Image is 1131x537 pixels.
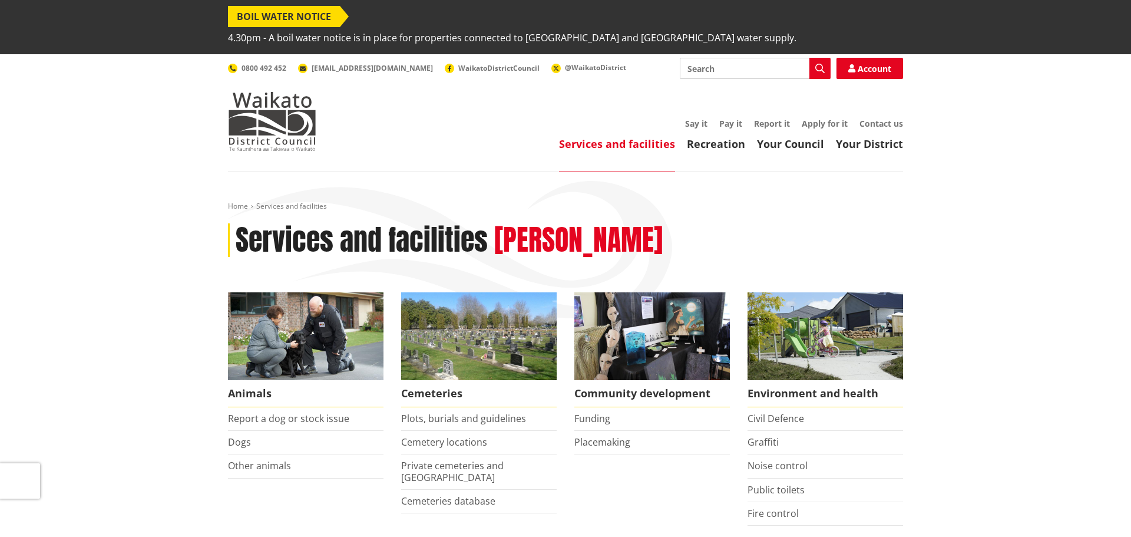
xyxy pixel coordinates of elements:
a: Civil Defence [748,412,804,425]
span: WaikatoDistrictCouncil [458,63,540,73]
a: WaikatoDistrictCouncil [445,63,540,73]
a: Plots, burials and guidelines [401,412,526,425]
a: Funding [574,412,610,425]
img: Waikato District Council - Te Kaunihera aa Takiwaa o Waikato [228,92,316,151]
a: Cemeteries database [401,495,495,508]
span: Environment and health [748,380,903,407]
span: Cemeteries [401,380,557,407]
input: Search input [680,58,831,79]
a: Contact us [859,118,903,129]
span: BOIL WATER NOTICE [228,6,340,27]
span: Animals [228,380,383,407]
a: Report a dog or stock issue [228,412,349,425]
a: Say it [685,118,707,129]
span: 0800 492 452 [242,63,286,73]
a: Cemetery locations [401,436,487,449]
nav: breadcrumb [228,202,903,212]
a: Private cemeteries and [GEOGRAPHIC_DATA] [401,459,504,483]
a: Report it [754,118,790,129]
span: Services and facilities [256,201,327,211]
span: 4.30pm - A boil water notice is in place for properties connected to [GEOGRAPHIC_DATA] and [GEOGR... [228,27,796,48]
img: Matariki Travelling Suitcase Art Exhibition [574,292,730,380]
a: Public toilets [748,483,805,496]
h2: [PERSON_NAME] [494,223,663,258]
a: Huntly Cemetery Cemeteries [401,292,557,407]
a: @WaikatoDistrict [551,62,626,73]
a: Services and facilities [559,137,675,151]
a: Other animals [228,459,291,472]
a: Recreation [687,137,745,151]
a: Noise control [748,459,808,472]
img: Huntly Cemetery [401,292,557,380]
a: Your District [836,137,903,151]
a: Your Council [757,137,824,151]
span: [EMAIL_ADDRESS][DOMAIN_NAME] [312,63,433,73]
a: Placemaking [574,436,630,449]
a: Matariki Travelling Suitcase Art Exhibition Community development [574,292,730,407]
a: New housing in Pokeno Environment and health [748,292,903,407]
span: Community development [574,380,730,407]
a: Dogs [228,436,251,449]
a: Home [228,201,248,211]
img: New housing in Pokeno [748,292,903,380]
span: @WaikatoDistrict [565,62,626,73]
a: Apply for it [802,118,848,129]
a: Waikato District Council Animal Control team Animals [228,292,383,407]
a: Pay it [719,118,742,129]
a: [EMAIL_ADDRESS][DOMAIN_NAME] [298,63,433,73]
a: 0800 492 452 [228,63,286,73]
a: Graffiti [748,436,779,449]
a: Fire control [748,507,799,520]
h1: Services and facilities [236,223,488,258]
img: Animal Control [228,292,383,380]
a: Account [836,58,903,79]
